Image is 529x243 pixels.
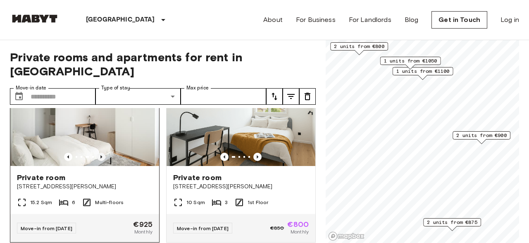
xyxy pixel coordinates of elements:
span: Private room [173,173,222,183]
p: [GEOGRAPHIC_DATA] [86,15,155,25]
span: 3 [225,199,228,206]
a: For Business [296,15,336,25]
img: Habyt [10,14,60,23]
img: Marketing picture of unit FR-18-002-015-03H [167,67,315,166]
button: tune [299,88,316,105]
span: [STREET_ADDRESS][PERSON_NAME] [17,183,153,191]
span: Private room [17,173,65,183]
div: Map marker [393,67,453,80]
a: For Landlords [349,15,391,25]
span: [STREET_ADDRESS][PERSON_NAME] [173,183,309,191]
span: 10 Sqm [186,199,205,206]
span: 15.2 Sqm [30,199,52,206]
div: Map marker [453,131,510,144]
img: Marketing picture of unit FR-18-003-003-04 [12,67,161,166]
div: Map marker [330,42,388,55]
a: Previous imagePrevious imagePrivate room[STREET_ADDRESS][PERSON_NAME]15.2 Sqm6Multi-floorsMove-in... [10,66,160,243]
span: Move-in from [DATE] [21,225,72,231]
span: Monthly [134,228,153,236]
button: tune [283,88,299,105]
button: tune [266,88,283,105]
span: Private rooms and apartments for rent in [GEOGRAPHIC_DATA] [10,50,316,78]
div: Map marker [380,57,441,70]
span: €850 [270,224,284,232]
a: Mapbox logo [328,231,365,241]
span: €925 [133,221,153,228]
label: Move-in date [16,84,46,91]
span: 6 [72,199,75,206]
a: Get in Touch [431,11,487,29]
span: 2 units from €800 [334,43,384,50]
span: €800 [287,221,309,228]
button: Previous image [97,153,105,161]
a: Blog [405,15,419,25]
span: Move-in from [DATE] [177,225,229,231]
span: 1 units from €1100 [396,67,450,75]
span: Multi-floors [95,199,124,206]
span: 2 units from €900 [456,132,507,139]
button: Previous image [220,153,229,161]
button: Previous image [64,153,72,161]
a: About [263,15,283,25]
a: Marketing picture of unit FR-18-002-015-03HPrevious imagePrevious imagePrivate room[STREET_ADDRES... [166,66,316,243]
label: Max price [186,84,209,91]
button: Choose date [11,88,27,105]
div: Map marker [423,218,481,231]
label: Type of stay [101,84,130,91]
span: 1 units from €1050 [384,57,437,65]
button: Previous image [253,153,262,161]
span: Monthly [291,228,309,236]
span: 1st Floor [248,199,268,206]
a: Log in [500,15,519,25]
span: 2 units from €875 [427,219,477,226]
